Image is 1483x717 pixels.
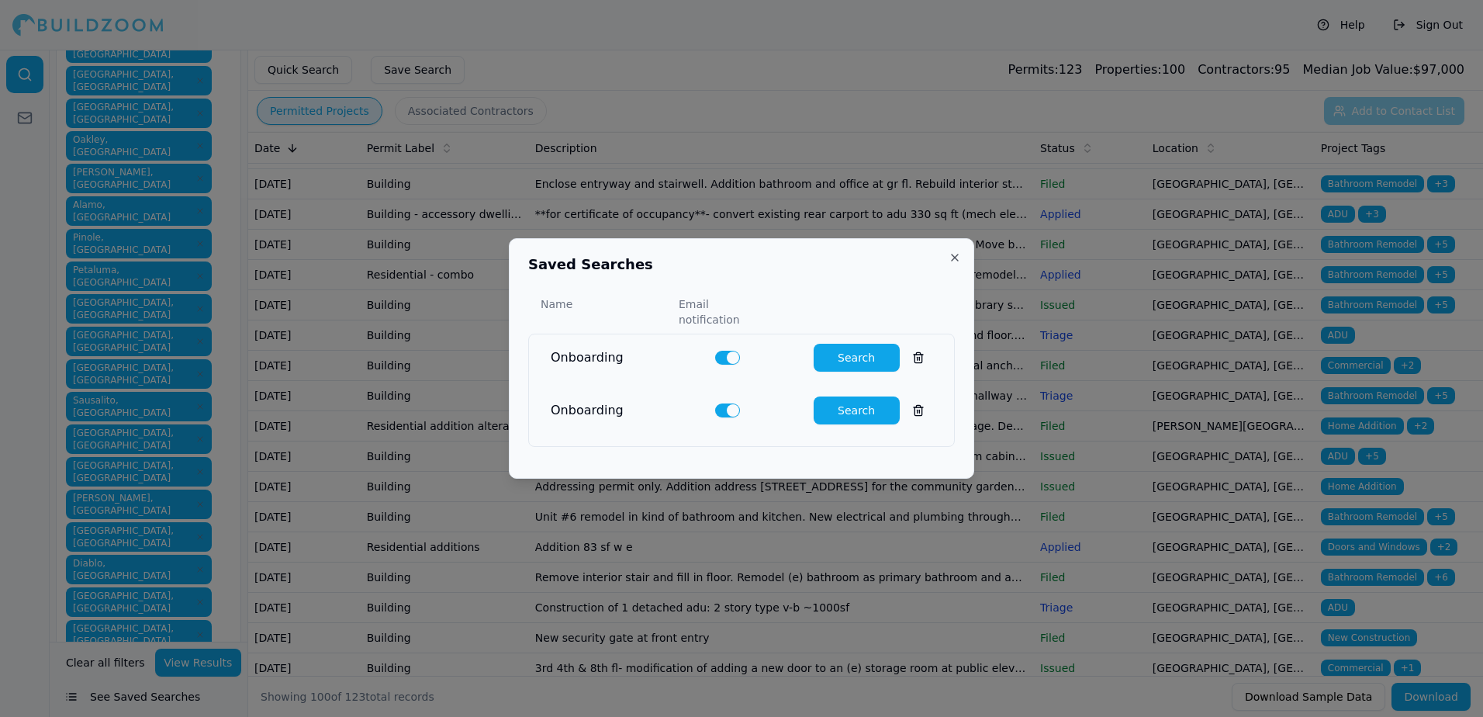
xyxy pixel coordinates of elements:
[528,258,955,272] h2: Saved Searches
[679,296,770,327] div: Email notification
[551,401,703,420] div: Onboarding
[541,296,666,327] div: Name
[551,348,703,367] div: Onboarding
[814,344,900,372] button: Search
[814,397,900,424] button: Search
